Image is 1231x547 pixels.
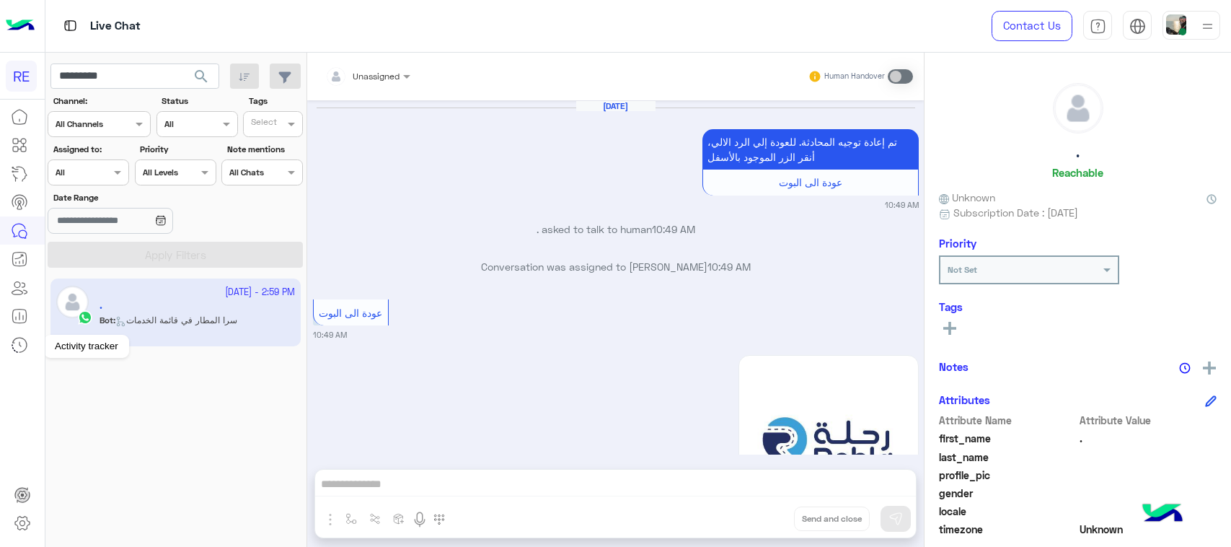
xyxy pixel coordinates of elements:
small: Human Handover [824,71,885,82]
span: locale [939,504,1077,519]
img: tab [61,17,79,35]
h5: . [1076,144,1080,161]
span: Subscription Date : [DATE] [953,205,1078,220]
span: Attribute Value [1080,413,1217,428]
button: search [184,64,219,95]
span: Attribute Name [939,413,1077,428]
span: 10:49 AM [652,223,695,235]
img: hulul-logo.png [1137,489,1188,540]
span: timezone [939,522,1077,537]
p: 9/7/2025, 10:49 AM [702,129,919,170]
h6: Notes [939,360,969,373]
h6: Tags [939,300,1217,313]
div: RE [6,61,37,92]
img: notes [1179,362,1191,374]
b: Not Set [948,264,977,275]
span: عودة الى البوت [319,307,382,319]
img: profile [1199,17,1217,35]
img: tab [1090,18,1106,35]
img: userImage [1166,14,1186,35]
label: Channel: [53,95,149,108]
button: Send and close [794,507,870,531]
button: Apply Filters [48,242,303,268]
img: Logo [6,11,35,41]
small: 10:49 AM [885,199,919,211]
a: tab [1083,11,1112,41]
small: 10:49 AM [313,329,347,341]
span: search [193,68,210,85]
label: Tags [249,95,301,108]
span: gender [939,486,1077,501]
span: عودة الى البوت [779,176,842,188]
h6: Attributes [939,393,990,406]
div: Select [249,115,277,132]
h6: Reachable [1052,166,1103,179]
span: Unknown [1080,522,1217,537]
h6: [DATE] [576,101,656,111]
img: add [1203,362,1216,375]
span: Unknown [939,190,995,205]
span: profile_pic [939,468,1077,483]
p: . asked to talk to human [313,222,919,237]
a: Contact Us [992,11,1072,41]
label: Priority [140,143,214,156]
img: 88.jpg [744,361,913,530]
label: Status [162,95,236,108]
span: . [1080,431,1217,446]
span: 10:49 AM [707,261,751,273]
label: Note mentions [227,143,301,156]
span: null [1080,504,1217,519]
img: defaultAdmin.png [1054,84,1103,133]
span: first_name [939,431,1077,446]
img: tab [1129,18,1146,35]
p: Live Chat [90,17,141,36]
span: last_name [939,450,1077,465]
h6: Priority [939,237,976,250]
p: Conversation was assigned to [PERSON_NAME] [313,259,919,274]
span: Unassigned [353,71,400,82]
div: Activity tracker [44,335,129,358]
span: null [1080,486,1217,501]
label: Assigned to: [53,143,128,156]
label: Date Range [53,191,215,204]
